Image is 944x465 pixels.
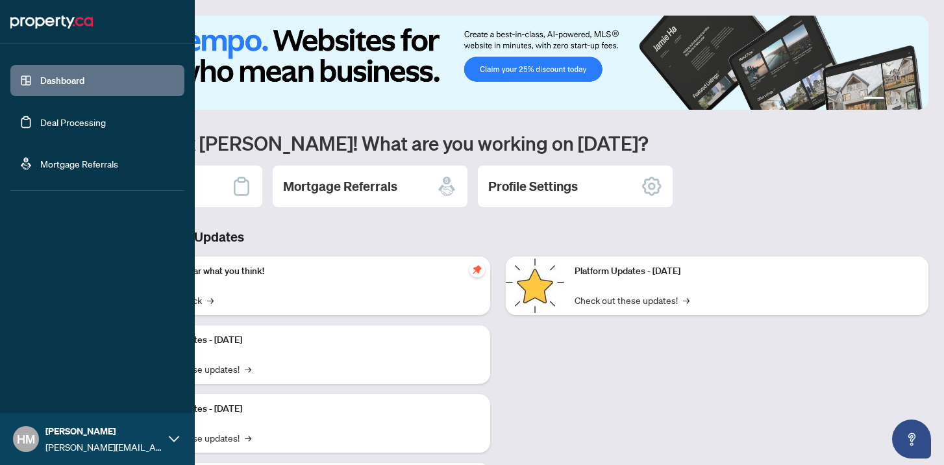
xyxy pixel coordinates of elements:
img: Slide 0 [68,16,928,110]
span: [PERSON_NAME][EMAIL_ADDRESS][DOMAIN_NAME] [45,440,162,454]
span: HM [17,430,35,448]
span: [PERSON_NAME] [45,424,162,438]
h2: Profile Settings [488,177,578,195]
p: We want to hear what you think! [136,264,480,279]
h1: Welcome back [PERSON_NAME]! What are you working on [DATE]? [68,131,928,155]
img: Platform Updates - June 23, 2025 [506,257,564,315]
p: Platform Updates - [DATE] [136,333,480,347]
img: logo [10,12,93,32]
p: Platform Updates - [DATE] [575,264,918,279]
p: Platform Updates - [DATE] [136,402,480,416]
span: → [245,362,251,376]
span: → [207,293,214,307]
button: 2 [889,97,895,102]
button: 3 [900,97,905,102]
button: Open asap [892,420,931,459]
a: Deal Processing [40,116,106,128]
a: Dashboard [40,75,84,86]
span: → [245,431,251,445]
a: Check out these updates!→ [575,293,689,307]
span: pushpin [469,262,485,277]
span: → [683,293,689,307]
h2: Mortgage Referrals [283,177,397,195]
h3: Brokerage & Industry Updates [68,228,928,246]
button: 4 [910,97,915,102]
a: Mortgage Referrals [40,158,118,170]
button: 1 [863,97,884,102]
